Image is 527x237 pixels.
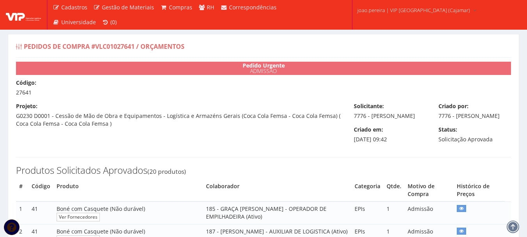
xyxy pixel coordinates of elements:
[348,126,433,143] div: [DATE] 09:42
[243,62,285,69] strong: Pedido Urgente
[405,201,454,224] td: Admissão
[229,4,277,11] span: Correspondências
[57,213,100,221] a: Ver Fornecedores
[169,4,192,11] span: Compras
[438,126,457,134] label: Status:
[16,201,28,224] td: 1
[16,79,36,87] label: Código:
[147,167,186,176] small: (20 produtos)
[383,179,405,201] th: Quantidade
[50,15,99,30] a: Universidade
[10,102,348,128] div: G0230 D0001 - Cessão de Mão de Obra e Equipamentos - Logística e Armazéns Gerais (Coca Cola Femsa...
[454,179,505,201] th: Histórico de Preços
[57,205,145,212] span: Boné com Casquete (Não durável)
[99,15,120,30] a: (0)
[16,62,511,75] div: ADMISSÃO
[354,126,383,134] label: Criado em:
[28,179,53,201] th: Código
[16,179,28,201] th: #
[110,18,117,26] span: (0)
[53,179,203,201] th: Produto
[102,4,154,11] span: Gestão de Materiais
[348,102,433,120] div: 7776 - [PERSON_NAME]
[24,42,185,51] span: Pedidos de Compra #VLC01027641 / Orçamentos
[57,228,145,235] span: Boné com Casquete (Não durável)
[405,179,454,201] th: Motivo de Compra
[351,201,383,224] td: EPIs
[203,201,351,224] td: 185 - GRAÇA [PERSON_NAME] - OPERADOR DE EMPILHADEIRA (Ativo)
[16,165,511,175] h3: Produtos Solicitados Aprovados
[433,126,517,143] div: Solicitação Aprovada
[357,6,470,14] span: joao.pereira | VIP [GEOGRAPHIC_DATA] (Cajamar)
[61,4,87,11] span: Cadastros
[383,201,405,224] td: 1
[438,102,468,110] label: Criado por:
[28,201,53,224] td: 41
[10,79,517,96] div: 27641
[207,4,214,11] span: RH
[61,18,96,26] span: Universidade
[16,102,37,110] label: Projeto:
[203,179,351,201] th: Colaborador
[354,102,384,110] label: Solicitante:
[433,102,517,120] div: 7776 - [PERSON_NAME]
[351,179,383,201] th: Categoria do Produto
[6,9,41,21] img: logo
